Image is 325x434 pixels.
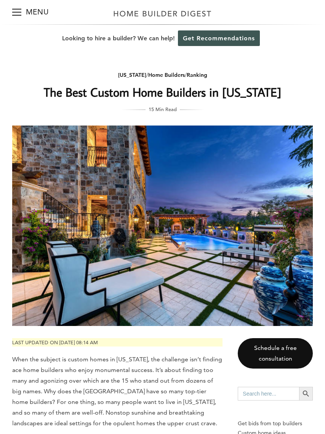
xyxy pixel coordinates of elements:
[149,105,177,113] span: 15 Min Read
[12,70,313,80] div: / /
[238,338,313,369] a: Schedule a free consultation
[238,419,313,428] p: Get bids from top builders
[110,6,215,21] img: Home Builder Digest
[12,83,313,101] h1: The Best Custom Home Builders in [US_STATE]
[12,338,223,347] p: Last updated on [DATE] 08:14 am
[148,72,185,78] a: Home Builders
[187,72,207,78] a: Ranking
[238,387,299,401] input: Search here...
[12,12,21,13] span: Menu
[12,356,222,427] span: When the subject is custom homes in [US_STATE], the challenge isn’t finding ace home builders who...
[178,30,260,46] a: Get Recommendations
[302,389,310,398] svg: Search
[118,72,146,78] a: [US_STATE]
